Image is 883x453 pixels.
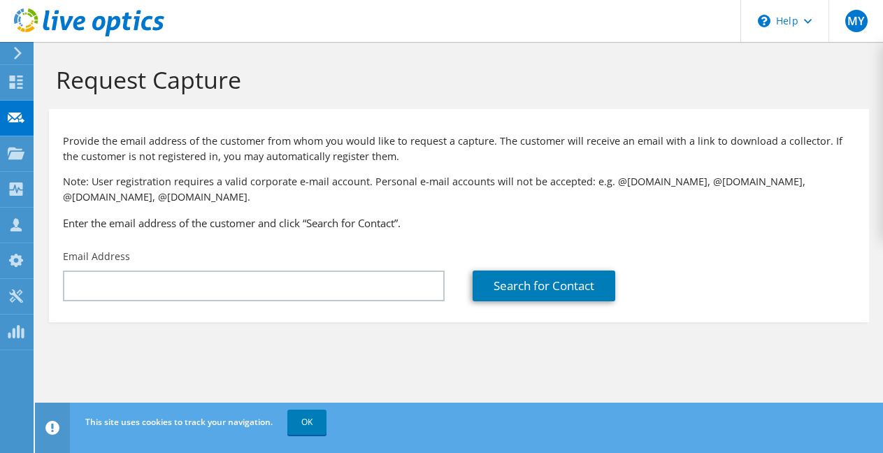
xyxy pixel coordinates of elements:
p: Provide the email address of the customer from whom you would like to request a capture. The cust... [63,134,855,164]
a: OK [287,410,326,435]
svg: \n [758,15,770,27]
span: This site uses cookies to track your navigation. [85,416,273,428]
h1: Request Capture [56,65,855,94]
a: Search for Contact [473,271,615,301]
p: Note: User registration requires a valid corporate e-mail account. Personal e-mail accounts will ... [63,174,855,205]
span: MY [845,10,868,32]
label: Email Address [63,250,130,264]
h3: Enter the email address of the customer and click “Search for Contact”. [63,215,855,231]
